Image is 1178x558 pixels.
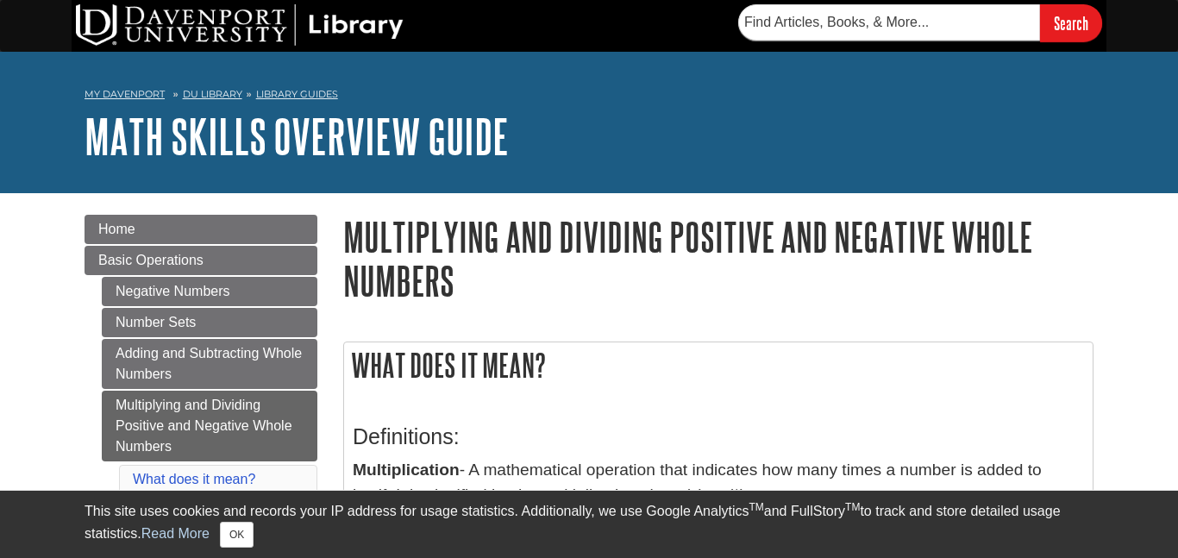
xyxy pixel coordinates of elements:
[85,87,165,102] a: My Davenport
[344,342,1093,388] h2: What does it mean?
[220,522,254,548] button: Close
[1040,4,1102,41] input: Search
[353,424,1084,449] h3: Definitions:
[256,88,338,100] a: Library Guides
[76,4,404,46] img: DU Library
[98,222,135,236] span: Home
[133,472,255,486] a: What does it mean?
[102,391,317,461] a: Multiplying and Dividing Positive and Negative Whole Numbers
[85,501,1093,548] div: This site uses cookies and records your IP address for usage statistics. Additionally, we use Goo...
[738,4,1040,41] input: Find Articles, Books, & More...
[353,458,1084,508] p: - A mathematical operation that indicates how many times a number is added to itself. It is signi...
[845,501,860,513] sup: TM
[98,253,204,267] span: Basic Operations
[102,339,317,389] a: Adding and Subtracting Whole Numbers
[738,4,1102,41] form: Searches DU Library's articles, books, and more
[102,277,317,306] a: Negative Numbers
[85,83,1093,110] nav: breadcrumb
[85,110,509,163] a: Math Skills Overview Guide
[141,526,210,541] a: Read More
[102,308,317,337] a: Number Sets
[749,501,763,513] sup: TM
[85,246,317,275] a: Basic Operations
[85,215,317,244] a: Home
[353,461,460,479] strong: Multiplication
[343,215,1093,303] h1: Multiplying and Dividing Positive and Negative Whole Numbers
[183,88,242,100] a: DU Library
